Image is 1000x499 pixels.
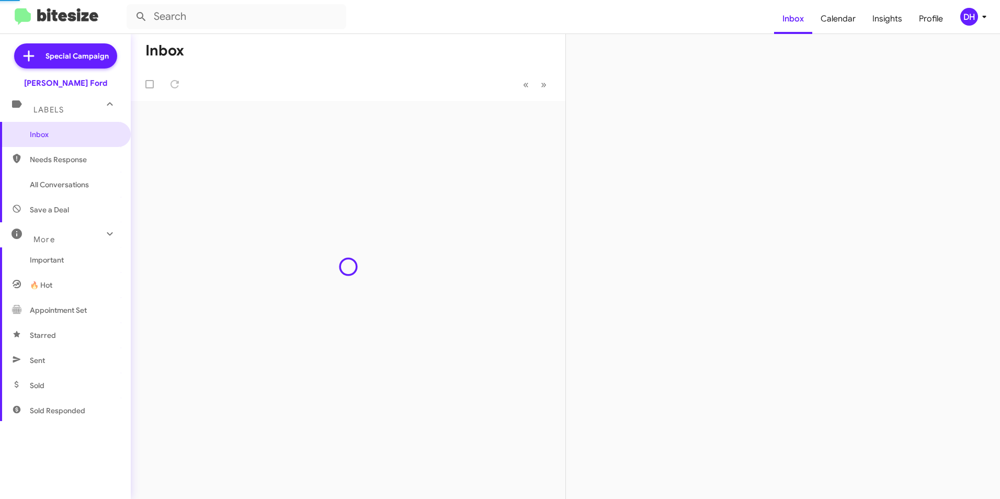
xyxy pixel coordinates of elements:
button: Next [535,74,553,95]
span: More [33,235,55,244]
span: Appointment Set [30,305,87,315]
button: Previous [517,74,535,95]
button: DH [951,8,988,26]
input: Search [127,4,346,29]
div: [PERSON_NAME] Ford [24,78,107,88]
span: Save a Deal [30,205,69,215]
span: Important [30,255,119,265]
a: Profile [911,4,951,34]
div: DH [960,8,978,26]
span: Sent [30,355,45,366]
nav: Page navigation example [517,74,553,95]
h1: Inbox [145,42,184,59]
span: Sold Responded [30,405,85,416]
a: Calendar [812,4,864,34]
span: Starred [30,330,56,341]
span: Inbox [30,129,119,140]
a: Special Campaign [14,43,117,69]
span: 🔥 Hot [30,280,52,290]
span: » [541,78,547,91]
a: Inbox [774,4,812,34]
span: All Conversations [30,179,89,190]
span: Sold [30,380,44,391]
span: Needs Response [30,154,119,165]
span: Labels [33,105,64,115]
span: « [523,78,529,91]
span: Special Campaign [46,51,109,61]
a: Insights [864,4,911,34]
